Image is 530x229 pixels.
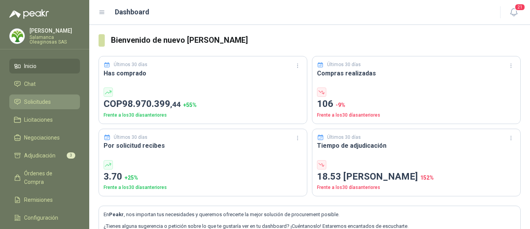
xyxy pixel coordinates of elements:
h3: Por solicitud recibes [104,141,302,150]
span: 3 [67,152,75,159]
a: Negociaciones [9,130,80,145]
h3: Compras realizadas [317,68,516,78]
button: 21 [507,5,521,19]
p: Frente a los 30 días anteriores [317,112,516,119]
a: Adjudicación3 [9,148,80,163]
p: COP [104,97,302,112]
span: 98.970.399 [122,98,181,109]
p: 3.70 [104,170,302,184]
span: 152 % [420,175,434,181]
b: Peakr [109,212,124,217]
img: Company Logo [10,29,24,44]
a: Chat [9,77,80,91]
a: Solicitudes [9,94,80,109]
a: Remisiones [9,192,80,207]
p: Frente a los 30 días anteriores [317,184,516,191]
p: Salamanca Oleaginosas SAS [29,35,80,44]
span: Negociaciones [24,133,60,142]
p: Últimos 30 días [327,61,361,68]
span: Inicio [24,62,36,70]
span: Chat [24,80,36,88]
a: Licitaciones [9,112,80,127]
p: En , nos importan tus necesidades y queremos ofrecerte la mejor solución de procurement posible. [104,211,516,219]
p: [PERSON_NAME] [29,28,80,33]
span: + 25 % [125,175,138,181]
a: Órdenes de Compra [9,166,80,189]
span: + 55 % [183,102,197,108]
p: 106 [317,97,516,112]
a: Configuración [9,210,80,225]
h1: Dashboard [115,7,149,17]
a: Inicio [9,59,80,73]
p: Frente a los 30 días anteriores [104,112,302,119]
span: Licitaciones [24,115,53,124]
h3: Tiempo de adjudicación [317,141,516,150]
h3: Has comprado [104,68,302,78]
span: Órdenes de Compra [24,169,73,186]
span: Solicitudes [24,98,51,106]
h3: Bienvenido de nuevo [PERSON_NAME] [111,34,521,46]
span: Configuración [24,213,58,222]
span: ,44 [170,100,181,109]
p: Últimos 30 días [327,134,361,141]
span: Adjudicación [24,151,55,160]
span: 21 [514,3,525,11]
span: -9 % [336,102,345,108]
p: Frente a los 30 días anteriores [104,184,302,191]
span: Remisiones [24,196,53,204]
img: Logo peakr [9,9,49,19]
p: Últimos 30 días [114,134,147,141]
p: Últimos 30 días [114,61,147,68]
p: 18.53 [PERSON_NAME] [317,170,516,184]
